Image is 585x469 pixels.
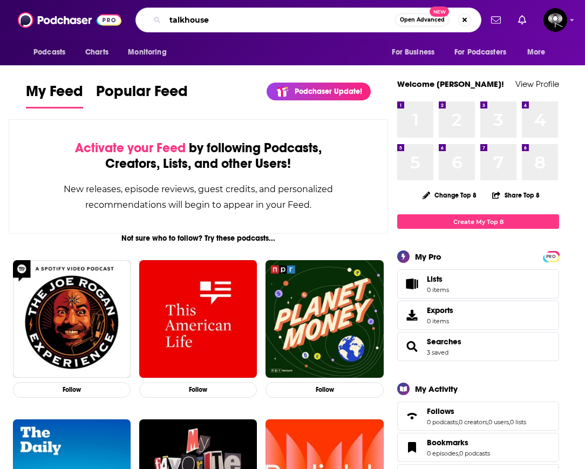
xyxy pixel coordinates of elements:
a: 0 lists [510,418,526,426]
span: New [430,6,449,17]
span: Activate your Feed [75,140,186,156]
a: Popular Feed [96,82,188,108]
button: Follow [139,382,257,398]
a: Welcome [PERSON_NAME]! [397,79,504,89]
span: Follows [397,402,559,431]
a: Follows [401,409,423,424]
span: For Podcasters [454,45,506,60]
a: 3 saved [427,349,448,356]
div: New releases, episode reviews, guest credits, and personalized recommendations will begin to appe... [63,181,334,213]
span: Exports [401,308,423,323]
span: , [487,418,488,426]
span: Open Advanced [400,17,445,23]
span: Podcasts [33,45,65,60]
button: Open AdvancedNew [395,13,450,26]
div: Not sure who to follow? Try these podcasts... [9,234,388,243]
img: The Joe Rogan Experience [13,260,131,378]
img: User Profile [543,8,567,32]
span: Lists [427,274,449,284]
button: open menu [384,42,448,63]
span: , [509,418,510,426]
button: open menu [26,42,79,63]
button: open menu [447,42,522,63]
a: Charts [78,42,115,63]
span: More [527,45,546,60]
span: Charts [85,45,108,60]
img: Planet Money [266,260,383,378]
span: Bookmarks [427,438,468,447]
span: 0 items [427,286,449,294]
span: , [458,418,459,426]
a: Lists [397,269,559,298]
p: Podchaser Update! [295,87,362,96]
button: Follow [13,382,131,398]
a: 0 podcasts [427,418,458,426]
span: For Business [392,45,434,60]
a: View Profile [515,79,559,89]
a: Searches [427,337,461,346]
button: Share Top 8 [492,185,540,206]
button: Show profile menu [543,8,567,32]
a: 0 creators [459,418,487,426]
span: Lists [427,274,443,284]
a: Follows [427,406,526,416]
a: 0 users [488,418,509,426]
span: Lists [401,276,423,291]
button: open menu [520,42,559,63]
input: Search podcasts, credits, & more... [165,11,395,29]
a: Bookmarks [401,440,423,455]
span: Logged in as columbiapub [543,8,567,32]
span: Bookmarks [397,433,559,462]
span: Exports [427,305,453,315]
span: My Feed [26,82,83,107]
span: Popular Feed [96,82,188,107]
button: open menu [120,42,180,63]
div: Search podcasts, credits, & more... [135,8,481,32]
span: Follows [427,406,454,416]
button: Change Top 8 [416,188,483,202]
img: Podchaser - Follow, Share and Rate Podcasts [18,10,121,30]
span: Searches [397,332,559,361]
span: 0 items [427,317,453,325]
span: Monitoring [128,45,166,60]
div: My Pro [415,252,441,262]
a: Show notifications dropdown [514,11,530,29]
a: Show notifications dropdown [487,11,505,29]
a: 0 podcasts [459,450,490,457]
a: 0 episodes [427,450,458,457]
a: PRO [545,252,557,260]
div: My Activity [415,384,458,394]
a: My Feed [26,82,83,108]
span: , [458,450,459,457]
a: Searches [401,339,423,354]
img: This American Life [139,260,257,378]
a: Exports [397,301,559,330]
div: by following Podcasts, Creators, Lists, and other Users! [63,140,334,172]
a: Create My Top 8 [397,214,559,229]
a: Bookmarks [427,438,490,447]
button: Follow [266,382,383,398]
span: PRO [545,253,557,261]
